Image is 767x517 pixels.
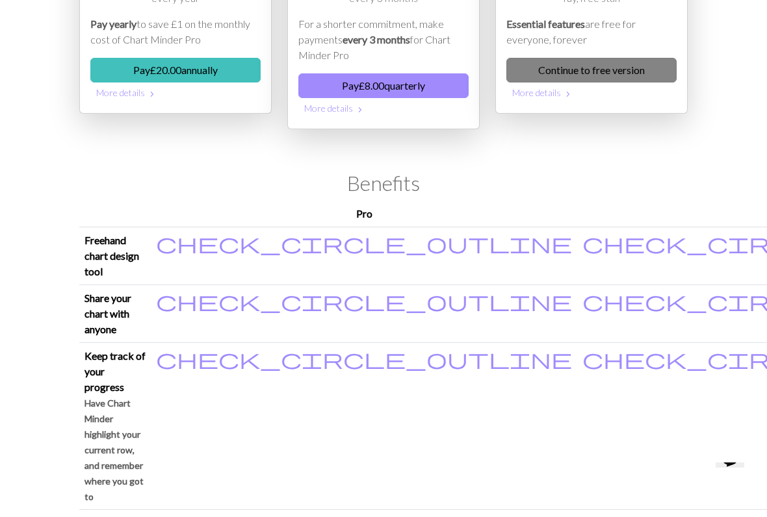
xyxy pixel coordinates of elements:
span: check_circle_outline [156,346,572,371]
em: Essential features [506,18,585,30]
button: More details [506,82,677,103]
span: chevron_right [147,88,157,101]
p: are free for everyone, forever [506,16,677,47]
span: check_circle_outline [156,288,572,313]
p: Keep track of your progress [84,348,146,395]
em: Pay yearly [90,18,136,30]
button: More details [298,98,469,118]
iframe: chat widget [710,462,754,504]
i: Included [156,233,572,253]
small: Have Chart Minder highlight your current row, and remember where you got to [84,397,144,502]
p: For a shorter commitment, make payments for Chart Minder Pro [298,16,469,63]
span: chevron_right [355,103,365,116]
span: check_circle_outline [156,231,572,255]
a: Continue to free version [506,58,677,82]
p: Share your chart with anyone [84,290,146,337]
i: Included [156,290,572,311]
p: Freehand chart design tool [84,233,146,279]
button: More details [90,82,261,103]
th: Pro [151,201,577,227]
h2: Benefits [79,171,688,195]
button: Pay£20.00annually [90,58,261,82]
button: Pay£8.00quarterly [298,73,469,98]
i: Included [156,348,572,369]
em: every 3 months [343,33,410,45]
span: chevron_right [563,88,573,101]
p: to save £1 on the monthly cost of Chart Minder Pro [90,16,261,47]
